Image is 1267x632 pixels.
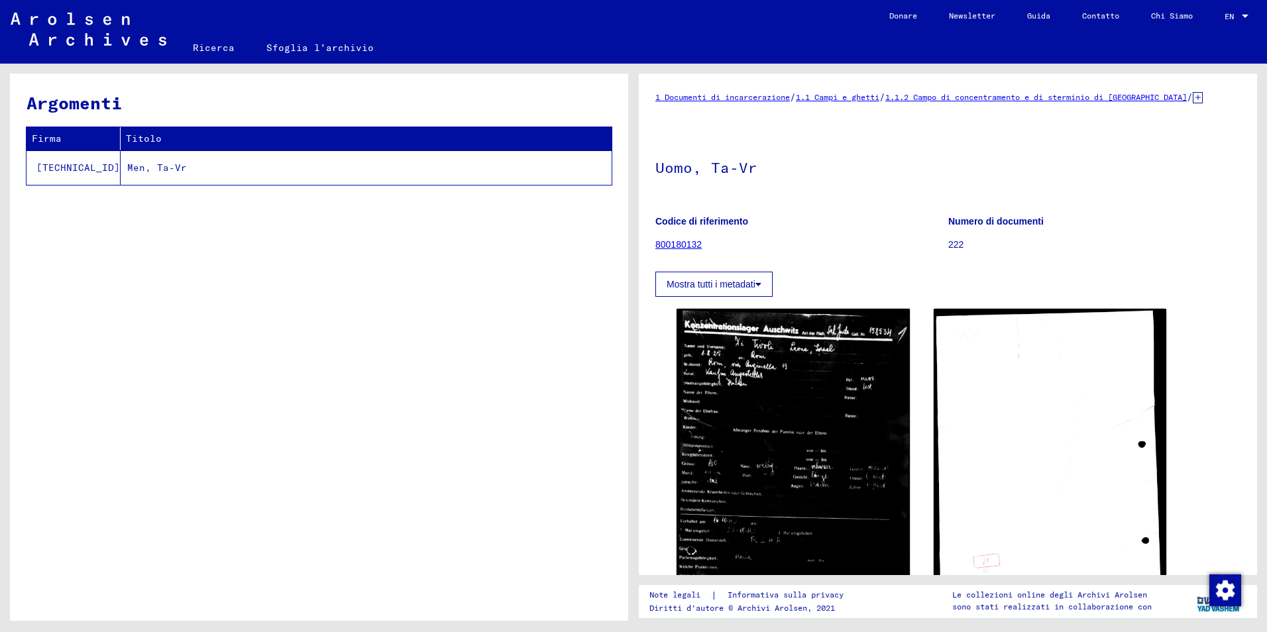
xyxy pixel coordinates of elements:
[1209,574,1240,606] div: Modifica consenso
[649,602,859,614] p: Diritti d'autore © Archivi Arolsen, 2021
[655,272,773,297] button: Mostra tutti i metadati
[711,588,717,602] font: |
[655,216,748,227] b: Codice di riferimento
[1187,91,1193,103] span: /
[655,137,1240,195] h1: Uomo, Ta-Vr
[27,90,611,116] h3: Argomenti
[1194,584,1244,617] img: yv_logo.png
[121,127,612,150] th: Titolo
[655,239,702,250] a: 800180132
[177,32,250,64] a: Ricerca
[649,588,711,602] a: Note legali
[27,127,121,150] th: Firma
[27,150,121,185] td: [TECHNICAL_ID]
[121,150,612,185] td: Men, Ta-Vr
[879,91,885,103] span: /
[655,92,790,102] a: 1 Documenti di incarcerazione
[796,92,879,102] a: 1.1 Campi e ghetti
[717,588,859,602] a: Informativa sulla privacy
[1225,12,1239,21] span: EN
[667,279,755,290] font: Mostra tutti i metadati
[790,91,796,103] span: /
[11,13,166,46] img: Arolsen_neg.svg
[952,589,1152,601] p: Le collezioni online degli Archivi Arolsen
[250,32,390,64] a: Sfoglia l'archivio
[885,92,1187,102] a: 1.1.2 Campo di concentramento e di sterminio di [GEOGRAPHIC_DATA]
[1209,574,1241,606] img: Modifica consenso
[948,216,1044,227] b: Numero di documenti
[952,601,1152,613] p: sono stati realizzati in collaborazione con
[948,238,1240,252] p: 222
